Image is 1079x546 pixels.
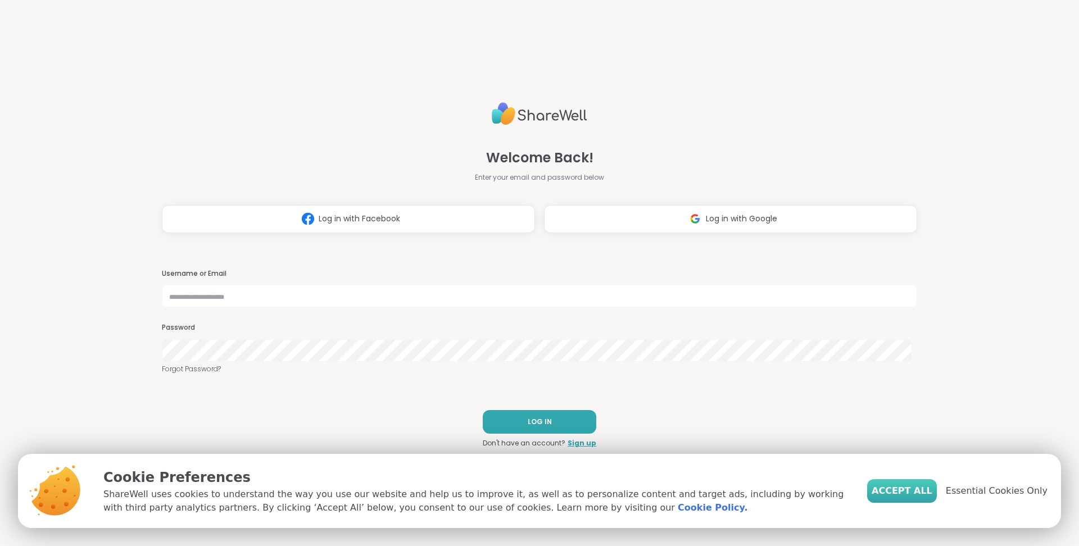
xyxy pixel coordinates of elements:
img: ShareWell Logomark [684,208,706,229]
p: ShareWell uses cookies to understand the way you use our website and help us to improve it, as we... [103,488,849,515]
p: Cookie Preferences [103,467,849,488]
h3: Password [162,323,917,333]
button: Accept All [867,479,937,503]
h3: Username or Email [162,269,917,279]
a: Sign up [568,438,596,448]
button: Log in with Facebook [162,205,535,233]
button: LOG IN [483,410,596,434]
span: Log in with Facebook [319,213,400,225]
img: ShareWell Logo [492,98,587,130]
span: LOG IN [528,417,552,427]
a: Forgot Password? [162,364,917,374]
span: Enter your email and password below [475,172,604,183]
img: ShareWell Logomark [297,208,319,229]
span: Log in with Google [706,213,777,225]
button: Log in with Google [544,205,917,233]
a: Cookie Policy. [678,501,747,515]
span: Don't have an account? [483,438,565,448]
span: Welcome Back! [486,148,593,168]
span: Essential Cookies Only [946,484,1048,498]
span: Accept All [872,484,932,498]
